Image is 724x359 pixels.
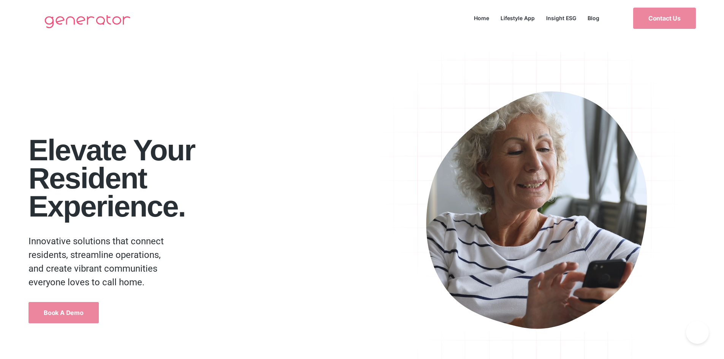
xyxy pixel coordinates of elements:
[468,13,605,23] nav: Menu
[633,8,696,29] a: Contact Us
[29,234,172,289] p: Innovative solutions that connect residents, streamline operations, and create vibrant communitie...
[29,302,99,323] a: Book a Demo
[44,310,84,316] span: Book a Demo
[468,13,495,23] a: Home
[495,13,540,23] a: Lifestyle App
[686,321,709,344] iframe: Toggle Customer Support
[540,13,582,23] a: Insight ESG
[582,13,605,23] a: Blog
[29,136,370,220] h1: Elevate your Resident Experience.
[648,15,681,21] span: Contact Us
